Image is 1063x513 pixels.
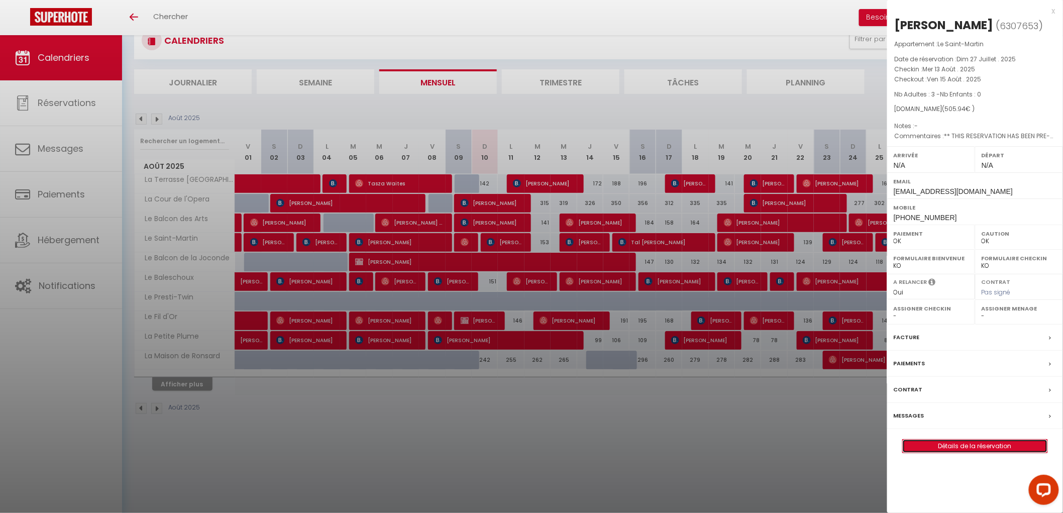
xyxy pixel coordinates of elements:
[895,39,1055,49] p: Appartement :
[895,54,1055,64] p: Date de réservation :
[902,439,1048,453] button: Détails de la réservation
[887,5,1055,17] div: x
[894,411,924,421] label: Messages
[894,202,1056,213] label: Mobile
[894,253,969,263] label: Formulaire Bienvenue
[1000,20,1039,32] span: 6307653
[982,150,1056,160] label: Départ
[957,55,1016,63] span: Dim 27 Juillet . 2025
[982,278,1011,284] label: Contrat
[1021,471,1063,513] iframe: LiveChat chat widget
[894,214,957,222] span: [PHONE_NUMBER]
[903,440,1047,453] a: Détails de la réservation
[894,278,927,286] label: A relancer
[982,253,1056,263] label: Formulaire Checkin
[940,90,982,98] span: Nb Enfants : 0
[895,74,1055,84] p: Checkout :
[915,122,918,130] span: -
[982,303,1056,314] label: Assigner Menage
[938,40,984,48] span: Le Saint-Martin
[895,90,982,98] span: Nb Adultes : 3 -
[895,105,1055,114] div: [DOMAIN_NAME]
[945,105,966,113] span: 505.94
[894,176,1056,186] label: Email
[923,65,976,73] span: Mer 13 Août . 2025
[895,121,1055,131] p: Notes :
[942,105,975,113] span: ( € )
[927,75,982,83] span: Ven 15 Août . 2025
[894,229,969,239] label: Paiement
[929,278,936,289] i: Sélectionner OUI si vous souhaiter envoyer les séquences de messages post-checkout
[895,131,1055,141] p: Commentaires :
[894,384,923,395] label: Contrat
[894,358,925,369] label: Paiements
[894,303,969,314] label: Assigner Checkin
[982,161,993,169] span: N/A
[894,161,905,169] span: N/A
[894,150,969,160] label: Arrivée
[895,17,994,33] div: [PERSON_NAME]
[982,288,1011,296] span: Pas signé
[982,229,1056,239] label: Caution
[894,187,1013,195] span: [EMAIL_ADDRESS][DOMAIN_NAME]
[895,64,1055,74] p: Checkin :
[894,332,920,343] label: Facture
[996,19,1043,33] span: ( )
